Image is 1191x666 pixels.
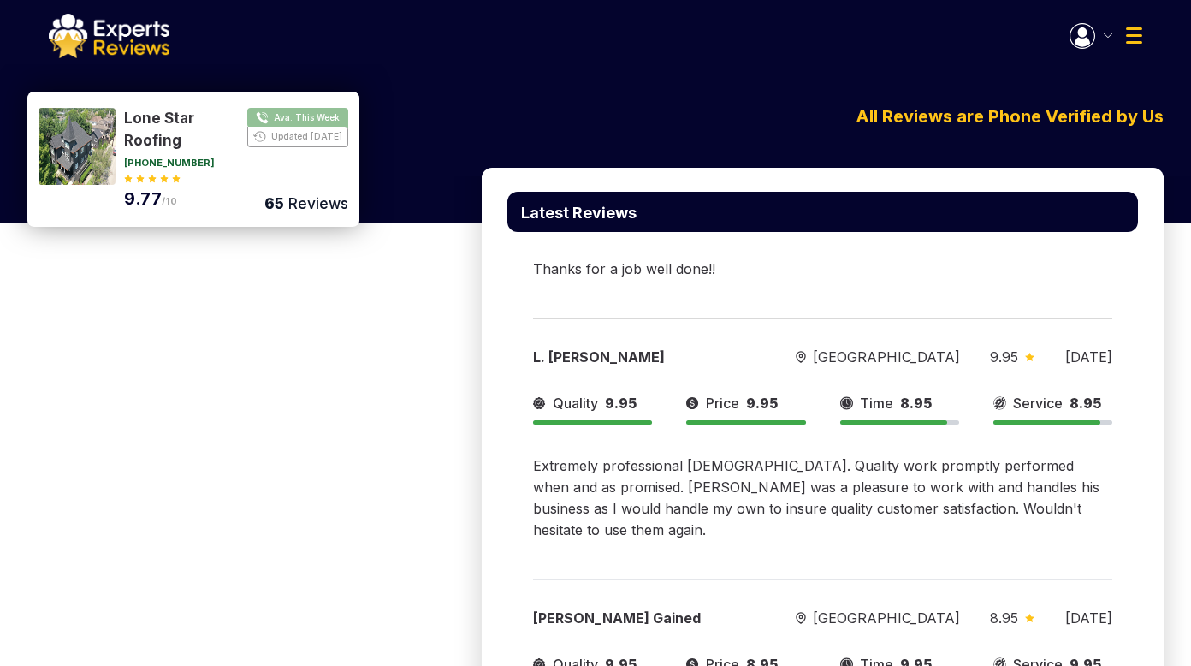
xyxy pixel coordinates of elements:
img: slider icon [840,393,853,413]
span: /10 [162,196,177,207]
img: slider icon [686,393,699,413]
img: slider icon [993,393,1006,413]
img: 175466279898754.jpeg [39,108,116,185]
img: slider icon [1025,614,1034,622]
img: slider icon [1025,353,1034,361]
span: Quality [553,393,598,413]
div: L. [PERSON_NAME] [533,347,765,367]
div: [DATE] [1065,608,1112,628]
span: 8.95 [990,610,1018,627]
p: Latest Reviews [521,205,637,221]
a: [PHONE_NUMBER] [124,158,215,168]
span: 8.95 [1070,395,1101,412]
span: [GEOGRAPHIC_DATA] [813,608,960,628]
span: [GEOGRAPHIC_DATA] [813,347,960,367]
img: Menu Icon [1070,23,1095,49]
span: 8.95 [900,395,932,412]
img: slider icon [796,612,806,625]
span: Reviews [284,194,348,212]
img: slider icon [796,351,806,364]
span: 9.95 [746,395,778,412]
span: Time [860,393,893,413]
img: Menu Icon [1104,33,1112,38]
span: 65 [264,194,284,212]
span: 9.95 [990,348,1018,366]
p: Lone Star Roofing [27,92,251,117]
span: Service [1013,393,1063,413]
span: 9.95 [605,395,637,412]
img: Menu Icon [1126,27,1142,44]
img: logo [49,14,169,58]
div: All Reviews are Phone Verified by Us [482,104,1164,129]
span: 9.77 [124,188,162,209]
span: Extremely professional [DEMOGRAPHIC_DATA]. Quality work promptly performed when and as promised. ... [533,457,1099,538]
div: [PERSON_NAME] gained [533,608,765,628]
img: slider icon [533,393,546,413]
div: [DATE] [1065,347,1112,367]
span: Price [706,393,739,413]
